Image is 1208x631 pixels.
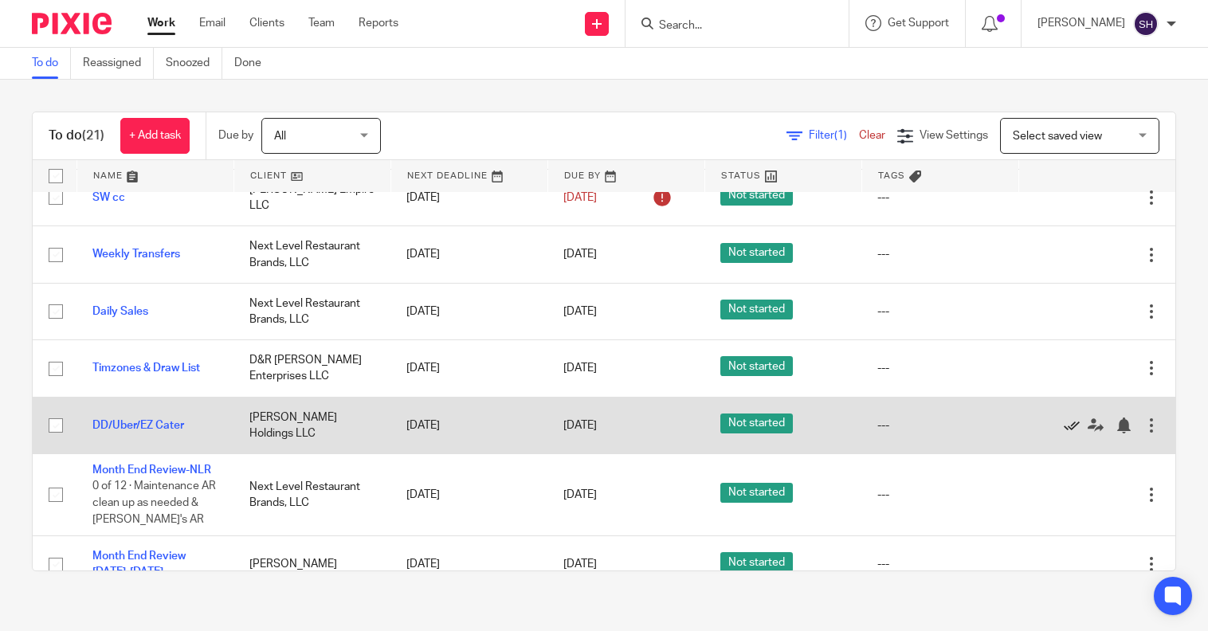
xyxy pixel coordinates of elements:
span: Not started [720,413,793,433]
span: All [274,131,286,142]
p: Due by [218,127,253,143]
span: [DATE] [563,363,597,374]
td: [DATE] [390,283,547,339]
span: [DATE] [563,249,597,260]
a: Reassigned [83,48,154,79]
a: Reports [359,15,398,31]
a: Month End Review-NLR [92,464,211,476]
a: SW cc [92,192,125,203]
span: (1) [834,130,847,141]
a: Work [147,15,175,31]
span: [DATE] [563,192,597,203]
span: Not started [720,483,793,503]
span: (21) [82,129,104,142]
td: [DATE] [390,169,547,225]
div: --- [877,487,1002,503]
a: Snoozed [166,48,222,79]
a: Daily Sales [92,306,148,317]
td: Next Level Restaurant Brands, LLC [233,226,390,283]
p: [PERSON_NAME] [1037,15,1125,31]
span: [DATE] [563,420,597,431]
td: [DATE] [390,536,547,593]
span: Select saved view [1013,131,1102,142]
input: Search [657,19,801,33]
td: [DATE] [390,397,547,453]
td: D&R [PERSON_NAME] Enterprises LLC [233,340,390,397]
span: View Settings [920,130,988,141]
td: [PERSON_NAME] [233,536,390,593]
td: [DATE] [390,226,547,283]
a: Clear [859,130,885,141]
div: --- [877,556,1002,572]
td: Next Level Restaurant Brands, LLC [233,283,390,339]
span: Not started [720,300,793,319]
span: [DATE] [563,558,597,570]
img: svg%3E [1133,11,1159,37]
span: Filter [809,130,859,141]
a: Team [308,15,335,31]
td: [PERSON_NAME] Empire LLC [233,169,390,225]
a: Mark as done [1064,417,1088,433]
span: [DATE] [563,306,597,317]
span: Not started [720,243,793,263]
td: [PERSON_NAME] Holdings LLC [233,397,390,453]
a: Clients [249,15,284,31]
a: Month End Review [DATE]-[DATE] [92,551,186,578]
a: To do [32,48,71,79]
span: Not started [720,186,793,206]
div: --- [877,417,1002,433]
a: Done [234,48,273,79]
a: + Add task [120,118,190,154]
td: [DATE] [390,454,547,536]
span: [DATE] [563,489,597,500]
div: --- [877,360,1002,376]
span: Tags [878,171,905,180]
a: Timzones & Draw List [92,363,200,374]
td: Next Level Restaurant Brands, LLC [233,454,390,536]
span: Get Support [888,18,949,29]
td: [DATE] [390,340,547,397]
a: Email [199,15,226,31]
span: Not started [720,356,793,376]
div: --- [877,246,1002,262]
a: DD/Uber/EZ Cater [92,420,184,431]
div: --- [877,190,1002,206]
img: Pixie [32,13,112,34]
a: Weekly Transfers [92,249,180,260]
span: 0 of 12 · Maintenance AR clean up as needed & [PERSON_NAME]'s AR [92,481,216,525]
span: Not started [720,552,793,572]
div: --- [877,304,1002,319]
h1: To do [49,127,104,144]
